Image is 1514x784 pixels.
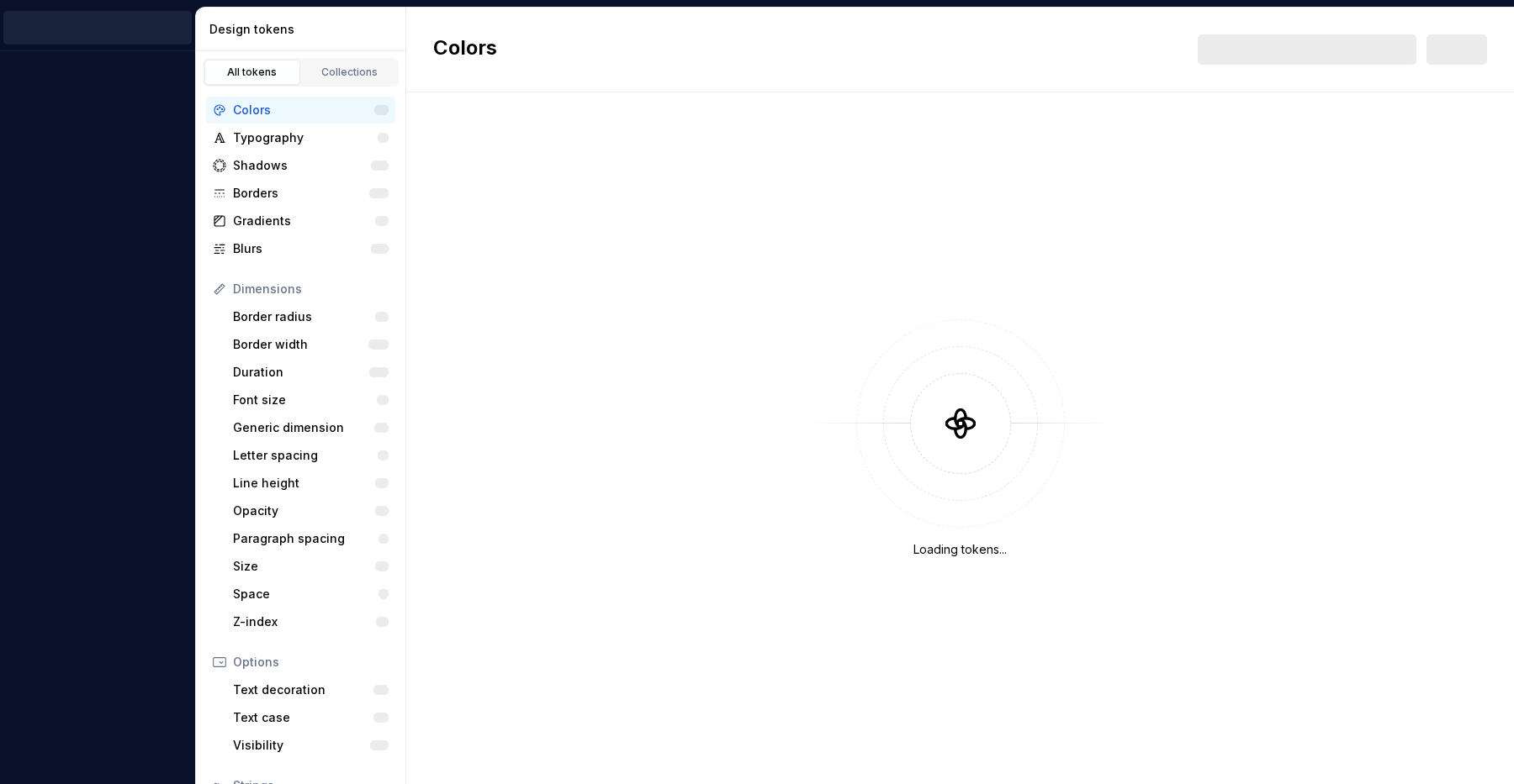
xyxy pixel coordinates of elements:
a: Text decoration [226,676,395,703]
div: Text case [233,709,373,726]
a: Z-index [226,608,395,635]
a: Duration [226,359,395,386]
div: Collections [308,66,392,79]
div: Space [233,586,378,602]
div: Line height [233,475,375,492]
div: Typography [233,129,378,146]
div: Dimensions [233,281,389,297]
a: Letter spacing [226,442,395,469]
a: Line height [226,470,395,497]
div: Letter spacing [233,447,378,464]
div: Size [233,558,375,575]
div: Visibility [233,737,370,754]
a: Typography [206,124,395,151]
div: Generic dimension [233,419,374,436]
div: Font size [233,392,377,408]
a: Generic dimension [226,414,395,441]
div: Colors [233,102,374,118]
a: Text case [226,704,395,731]
a: Shadows [206,152,395,179]
a: Borders [206,180,395,207]
div: Gradients [233,213,375,229]
a: Visibility [226,732,395,759]
a: Size [226,553,395,580]
div: Text decoration [233,681,373,698]
div: Design tokens [209,21,399,38]
div: Shadows [233,157,371,174]
div: Blurs [233,240,371,257]
a: Border width [226,331,395,358]
div: Paragraph spacing [233,530,378,547]
a: Gradients [206,208,395,234]
a: Colors [206,97,395,124]
div: Z-index [233,613,376,630]
div: Border width [233,336,368,353]
div: Opacity [233,502,375,519]
div: Borders [233,185,369,202]
h2: Colors [433,34,497,65]
a: Font size [226,387,395,413]
a: Paragraph spacing [226,525,395,552]
div: Options [233,654,389,671]
a: Space [226,581,395,608]
div: Duration [233,364,369,381]
div: Loading tokens... [913,541,1007,558]
a: Opacity [226,497,395,524]
a: Border radius [226,303,395,330]
div: Border radius [233,308,375,325]
div: All tokens [210,66,294,79]
a: Blurs [206,235,395,262]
